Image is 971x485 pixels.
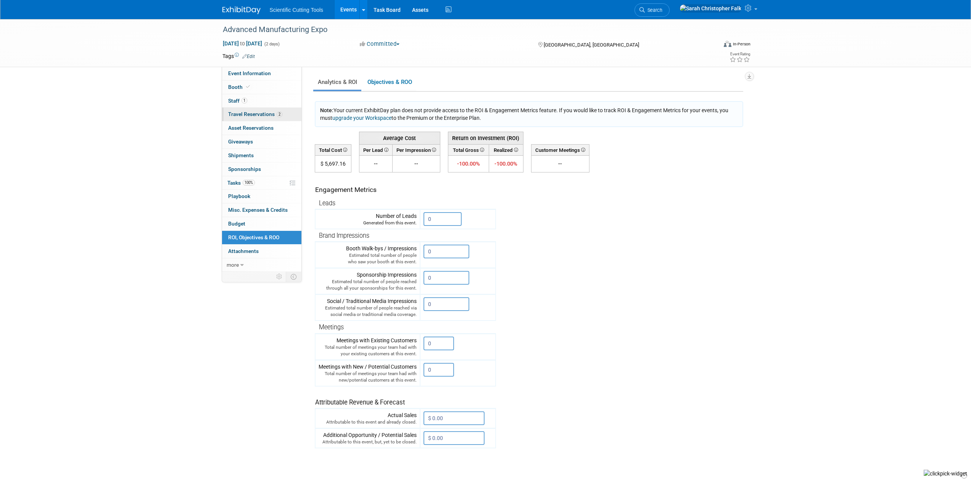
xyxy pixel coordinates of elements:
[319,271,417,292] div: Sponsorship Impressions
[228,84,251,90] span: Booth
[222,203,301,217] a: Misc. Expenses & Credits
[222,6,261,14] img: ExhibitDay
[332,115,391,121] a: upgrade your Workspace
[228,139,253,145] span: Giveaways
[228,207,288,213] span: Misc. Expenses & Credits
[315,185,493,195] div: Engagement Metrics
[222,52,255,60] td: Tags
[672,40,751,51] div: Event Format
[319,419,417,425] div: Attributable to this event and already closed.
[448,132,523,144] th: Return on Investment (ROI)
[220,23,706,37] div: Advanced Manufacturing Expo
[222,40,262,47] span: [DATE] [DATE]
[319,344,417,357] div: Total number of meetings your team had with your existing customers at this event.
[222,121,301,135] a: Asset Reservations
[729,52,750,56] div: Event Rating
[448,144,489,155] th: Total Gross
[313,75,361,90] a: Analytics & ROI
[319,411,417,425] div: Actual Sales
[270,7,324,13] span: Scientific Cutting Tools
[489,144,523,155] th: Realized
[286,272,301,282] td: Toggle Event Tabs
[222,176,301,190] a: Tasks100%
[228,70,271,76] span: Event Information
[228,111,282,117] span: Travel Reservations
[228,125,274,131] span: Asset Reservations
[319,371,417,383] div: Total number of meetings your team had with new/potential customers at this event.
[228,98,247,104] span: Staff
[319,297,417,318] div: Social / Traditional Media Impressions
[457,160,480,167] span: -100.00%
[228,234,279,240] span: ROI, Objectives & ROO
[531,144,589,155] th: Customer Meetings
[228,152,254,158] span: Shipments
[320,107,728,121] span: Your current ExhibitDay plan does not provide access to the ROI & Engagement Metrics feature. If ...
[222,190,301,203] a: Playbook
[319,279,417,292] div: Estimated total number of people reached through all your sponsorships for this event.
[228,193,250,199] span: Playbook
[315,156,351,172] td: $ 5,697.16
[315,144,351,155] th: Total Cost
[724,41,731,47] img: Format-Inperson.png
[222,94,301,108] a: Staff1
[264,42,280,47] span: (2 days)
[222,245,301,258] a: Attachments
[319,324,344,331] span: Meetings
[392,144,440,155] th: Per Impression
[319,232,369,239] span: Brand Impressions
[320,107,333,113] span: Note:
[242,98,247,103] span: 1
[315,388,492,407] div: Attributable Revenue & Forecast
[222,258,301,272] a: more
[359,132,440,144] th: Average Cost
[733,41,750,47] div: In-Person
[494,160,517,167] span: -100.00%
[363,75,416,90] a: Objectives & ROO
[634,3,670,17] a: Search
[222,108,301,121] a: Travel Reservations2
[319,212,417,226] div: Number of Leads
[222,163,301,176] a: Sponsorships
[228,166,261,172] span: Sponsorships
[319,200,335,207] span: Leads
[228,248,259,254] span: Attachments
[222,149,301,162] a: Shipments
[319,252,417,265] div: Estimated total number of people who saw your booth at this event.
[222,231,301,244] a: ROI, Objectives & ROO
[222,81,301,94] a: Booth
[357,40,403,48] button: Committed
[535,160,586,168] div: --
[645,7,662,13] span: Search
[319,431,417,445] div: Additional Opportunity / Potential Sales
[222,135,301,148] a: Giveaways
[227,180,255,186] span: Tasks
[374,161,378,167] span: --
[319,337,417,357] div: Meetings with Existing Customers
[414,161,418,167] span: --
[544,42,639,48] span: [GEOGRAPHIC_DATA], [GEOGRAPHIC_DATA]
[239,40,246,47] span: to
[319,245,417,265] div: Booth Walk-bys / Impressions
[319,220,417,226] div: Generated from this event.
[243,180,255,185] span: 100%
[242,54,255,59] a: Edit
[319,305,417,318] div: Estimated total number of people reached via social media or traditional media coverage.
[228,221,245,227] span: Budget
[246,85,250,89] i: Booth reservation complete
[359,144,392,155] th: Per Lead
[319,363,417,383] div: Meetings with New / Potential Customers
[680,4,742,13] img: Sarah Christopher Falk
[222,67,301,80] a: Event Information
[222,217,301,230] a: Budget
[227,262,239,268] span: more
[319,439,417,445] div: Attributable to this event, but, yet to be closed.
[277,111,282,117] span: 2
[273,272,286,282] td: Personalize Event Tab Strip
